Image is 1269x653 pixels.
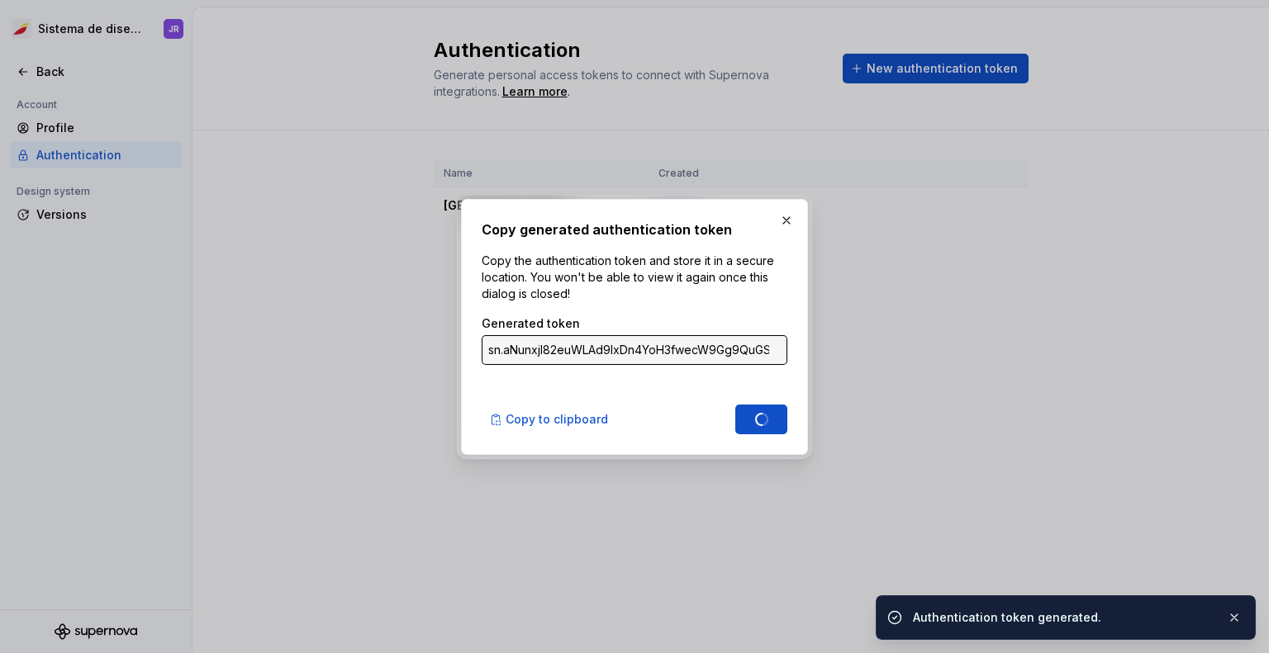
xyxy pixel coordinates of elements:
[482,405,619,434] button: Copy to clipboard
[482,253,787,302] p: Copy the authentication token and store it in a secure location. You won't be able to view it aga...
[482,315,580,332] label: Generated token
[482,220,787,239] h2: Copy generated authentication token
[506,411,608,428] span: Copy to clipboard
[913,609,1214,626] div: Authentication token generated.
